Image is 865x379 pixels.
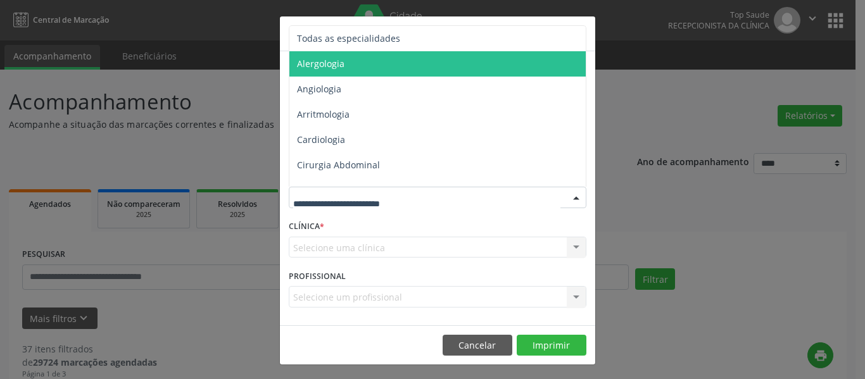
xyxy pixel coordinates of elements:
[443,335,512,356] button: Cancelar
[297,58,344,70] span: Alergologia
[297,184,375,196] span: Cirurgia Bariatrica
[297,134,345,146] span: Cardiologia
[297,32,400,44] span: Todas as especialidades
[289,266,346,286] label: PROFISSIONAL
[570,16,595,47] button: Close
[289,25,434,42] h5: Relatório de agendamentos
[297,83,341,95] span: Angiologia
[297,108,350,120] span: Arritmologia
[289,217,324,237] label: CLÍNICA
[517,335,586,356] button: Imprimir
[297,159,380,171] span: Cirurgia Abdominal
